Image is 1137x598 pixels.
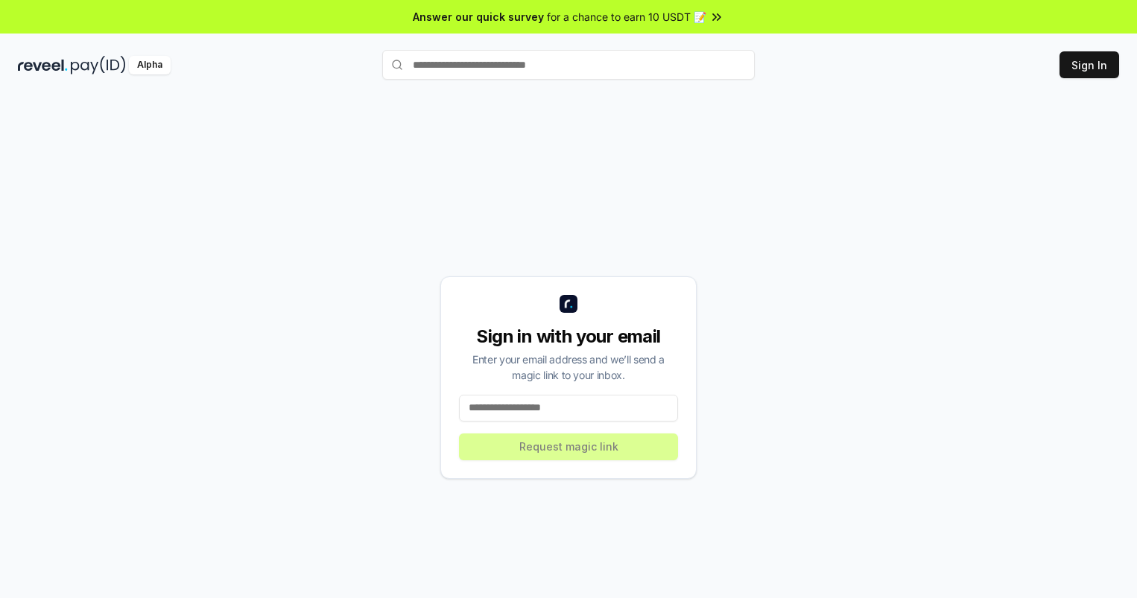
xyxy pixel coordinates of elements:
img: logo_small [560,295,577,313]
span: Answer our quick survey [413,9,544,25]
div: Alpha [129,56,171,74]
img: pay_id [71,56,126,74]
div: Enter your email address and we’ll send a magic link to your inbox. [459,352,678,383]
span: for a chance to earn 10 USDT 📝 [547,9,706,25]
img: reveel_dark [18,56,68,74]
div: Sign in with your email [459,325,678,349]
button: Sign In [1060,51,1119,78]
